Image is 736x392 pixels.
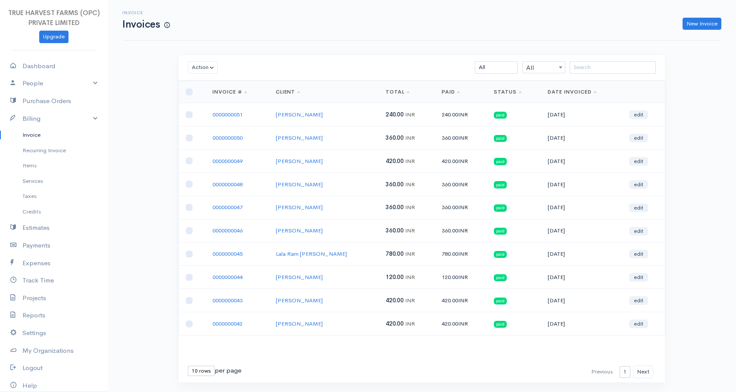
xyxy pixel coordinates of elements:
td: [DATE] [541,312,622,336]
span: 420.00 [386,297,404,304]
span: INR [458,297,468,304]
a: 0000000048 [212,181,243,188]
a: [PERSON_NAME] [276,227,323,234]
button: Next [633,366,653,378]
a: 0000000047 [212,204,243,211]
td: 420.00 [435,150,487,173]
span: INR [405,297,415,304]
span: INR [405,157,415,165]
td: [DATE] [541,266,622,289]
a: Date Invoiced [548,88,596,95]
span: INR [458,227,468,234]
a: 0000000049 [212,157,243,165]
span: 120.00 [386,273,404,281]
a: edit [629,204,648,212]
td: 360.00 [435,219,487,242]
h6: Invoice [122,10,170,15]
a: edit [629,157,648,166]
span: All [522,61,565,73]
a: [PERSON_NAME] [276,134,323,141]
span: 240.00 [386,111,404,118]
span: INR [405,320,415,327]
span: paid [494,135,507,142]
td: 780.00 [435,242,487,266]
span: paid [494,298,507,304]
span: INR [405,204,415,211]
td: [DATE] [541,289,622,312]
a: edit [629,110,648,119]
span: INR [458,204,468,211]
span: 780.00 [386,250,404,257]
span: 360.00 [386,134,404,141]
a: edit [629,134,648,142]
span: INR [458,134,468,141]
td: [DATE] [541,196,622,219]
span: paid [494,181,507,188]
a: [PERSON_NAME] [276,204,323,211]
h1: Invoices [122,19,170,30]
td: [DATE] [541,103,622,126]
span: INR [458,320,468,327]
a: Total [386,88,410,95]
span: INR [405,250,415,257]
span: paid [494,321,507,328]
span: INR [458,157,468,165]
input: Search [570,61,656,74]
span: paid [494,274,507,281]
span: INR [405,181,415,188]
td: 360.00 [435,172,487,196]
span: INR [405,111,415,118]
a: [PERSON_NAME] [276,297,323,304]
a: [PERSON_NAME] [276,320,323,327]
td: 360.00 [435,126,487,150]
td: 420.00 [435,289,487,312]
a: [PERSON_NAME] [276,181,323,188]
td: 240.00 [435,103,487,126]
span: INR [458,111,468,118]
span: paid [494,204,507,211]
span: paid [494,112,507,119]
a: Paid [442,88,460,95]
span: INR [458,273,468,281]
a: Status [494,88,522,95]
td: [DATE] [541,219,622,242]
span: 420.00 [386,157,404,165]
a: Invoice # [212,88,247,95]
td: [DATE] [541,242,622,266]
span: How to create your first Invoice? [164,22,170,29]
button: Action [188,61,218,74]
a: Lala Ram [PERSON_NAME] [276,250,347,257]
a: Client [276,88,301,95]
a: [PERSON_NAME] [276,273,323,281]
td: 360.00 [435,196,487,219]
span: paid [494,228,507,235]
td: [DATE] [541,172,622,196]
td: [DATE] [541,150,622,173]
a: edit [629,227,648,235]
a: edit [629,320,648,328]
span: INR [405,134,415,141]
span: INR [458,181,468,188]
span: All [523,62,565,74]
a: edit [629,250,648,258]
a: New Invoice [683,18,721,30]
a: 0000000044 [212,273,243,281]
a: [PERSON_NAME] [276,157,323,165]
a: [PERSON_NAME] [276,111,323,118]
span: 360.00 [386,181,404,188]
a: edit [629,180,648,189]
span: INR [458,250,468,257]
a: 0000000045 [212,250,243,257]
span: paid [494,251,507,258]
a: 0000000042 [212,320,243,327]
span: 420.00 [386,320,404,327]
a: 0000000050 [212,134,243,141]
span: TRUE HARVEST FARMS (OPC) PRIVATE LIMITED [8,9,100,27]
td: [DATE] [541,126,622,150]
span: INR [405,273,415,281]
a: 0000000046 [212,227,243,234]
span: INR [405,227,415,234]
span: 360.00 [386,227,404,234]
a: edit [629,273,648,282]
td: 120.00 [435,266,487,289]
